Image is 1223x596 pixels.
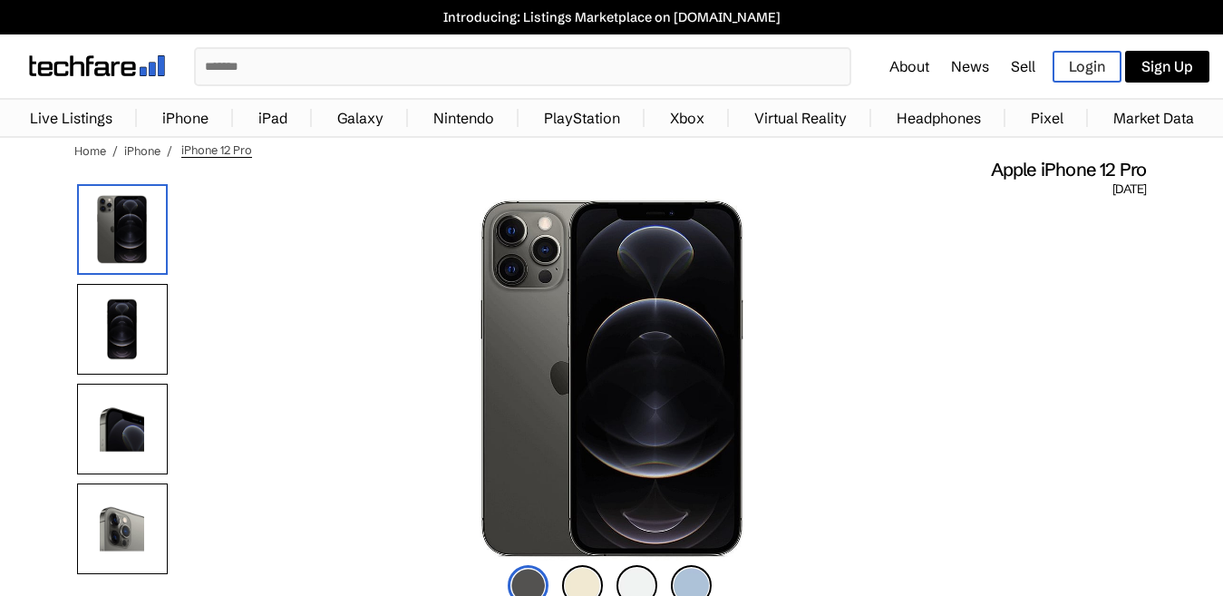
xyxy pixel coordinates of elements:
a: Login [1053,51,1121,83]
span: iPhone 12 Pro [181,142,252,158]
img: Camera [77,484,168,574]
a: Sell [1011,57,1035,75]
img: Side [77,384,168,474]
span: / [112,143,118,158]
a: iPhone [124,143,160,158]
img: iPhone 12 Pro [77,184,168,275]
a: Xbox [661,100,713,136]
a: News [951,57,989,75]
span: [DATE] [1112,181,1146,198]
a: Nintendo [424,100,503,136]
a: iPhone [153,100,218,136]
img: iPhone 12 Pro [480,198,743,561]
a: About [889,57,929,75]
a: PlayStation [535,100,629,136]
span: Apple iPhone 12 Pro [991,158,1147,181]
a: Galaxy [328,100,393,136]
a: Market Data [1104,100,1203,136]
a: Pixel [1022,100,1073,136]
a: Introducing: Listings Marketplace on [DOMAIN_NAME] [9,9,1214,25]
a: Sign Up [1125,51,1209,83]
a: Home [74,143,106,158]
img: techfare logo [29,55,165,76]
span: / [167,143,172,158]
a: Virtual Reality [745,100,856,136]
img: Front [77,284,168,375]
a: Headphones [888,100,990,136]
a: iPad [249,100,296,136]
a: Live Listings [21,100,121,136]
